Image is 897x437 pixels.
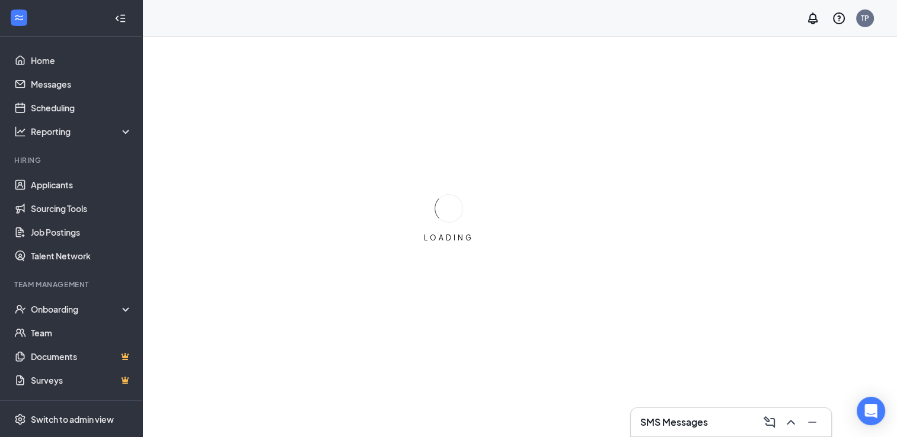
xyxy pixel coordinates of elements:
a: Applicants [31,173,132,197]
a: Home [31,49,132,72]
a: Talent Network [31,244,132,268]
svg: WorkstreamLogo [13,12,25,24]
div: Switch to admin view [31,413,114,425]
div: Onboarding [31,303,122,315]
button: ComposeMessage [760,413,779,432]
svg: Analysis [14,126,26,137]
h3: SMS Messages [640,416,708,429]
div: Open Intercom Messenger [857,397,885,425]
svg: ChevronUp [784,415,798,429]
svg: UserCheck [14,303,26,315]
a: Sourcing Tools [31,197,132,220]
a: Scheduling [31,96,132,120]
button: ChevronUp [781,413,800,432]
div: TP [861,13,869,23]
svg: Settings [14,413,26,425]
div: Reporting [31,126,133,137]
svg: Notifications [806,11,820,25]
svg: QuestionInfo [832,11,846,25]
button: Minimize [803,413,822,432]
div: Hiring [14,155,130,165]
svg: Collapse [114,12,126,24]
a: Job Postings [31,220,132,244]
div: LOADING [419,233,478,243]
a: Messages [31,72,132,96]
svg: Minimize [805,415,819,429]
a: SurveysCrown [31,368,132,392]
div: Team Management [14,279,130,290]
svg: ComposeMessage [762,415,777,429]
a: Team [31,321,132,345]
a: DocumentsCrown [31,345,132,368]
